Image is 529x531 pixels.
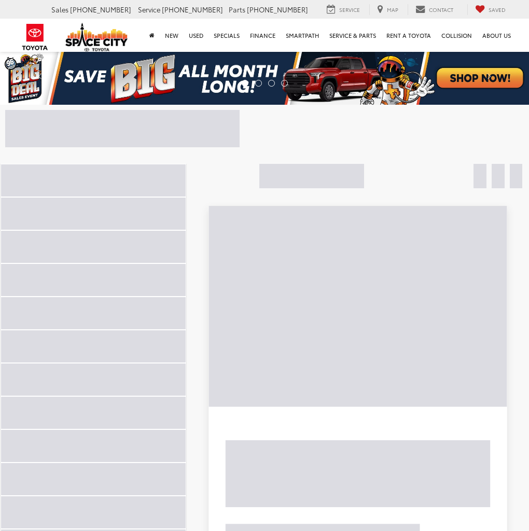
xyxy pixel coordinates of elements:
span: Parts [229,5,245,14]
span: Service [138,5,160,14]
span: [PHONE_NUMBER] [162,5,223,14]
span: [PHONE_NUMBER] [70,5,131,14]
a: My Saved Vehicles [467,4,513,15]
a: Service [319,4,368,15]
img: Space City Toyota [65,23,128,51]
a: New [160,19,184,52]
a: Map [369,4,406,15]
a: SmartPath [281,19,324,52]
span: Saved [489,6,506,13]
a: Collision [436,19,477,52]
span: [PHONE_NUMBER] [247,5,308,14]
img: Toyota [16,20,54,54]
span: Map [387,6,398,13]
a: Finance [245,19,281,52]
span: Sales [51,5,68,14]
a: Rent a Toyota [381,19,436,52]
span: Contact [429,6,453,13]
a: About Us [477,19,516,52]
a: Service & Parts [324,19,381,52]
a: Specials [208,19,245,52]
a: Home [144,19,160,52]
a: Used [184,19,208,52]
span: Service [339,6,360,13]
a: Contact [408,4,461,15]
